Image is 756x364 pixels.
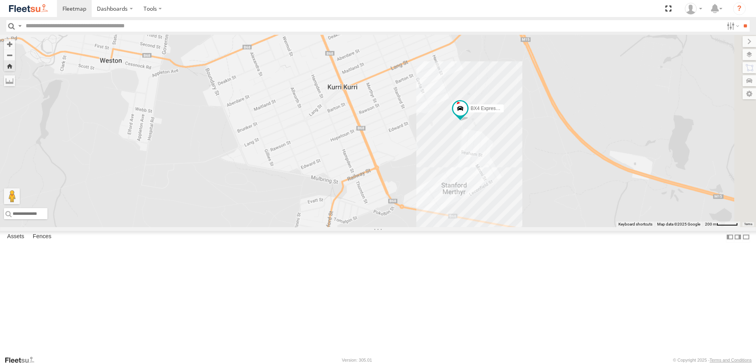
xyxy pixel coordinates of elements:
button: Keyboard shortcuts [618,222,652,227]
label: Map Settings [743,88,756,99]
button: Zoom Home [4,61,15,71]
label: Search Query [17,20,23,32]
a: Terms [744,223,752,226]
i: ? [733,2,746,15]
div: Ben McLennan [682,3,705,15]
button: Drag Pegman onto the map to open Street View [4,188,20,204]
div: Version: 305.01 [342,358,372,362]
div: © Copyright 2025 - [673,358,752,362]
label: Search Filter Options [724,20,741,32]
a: Terms and Conditions [710,358,752,362]
button: Zoom out [4,49,15,61]
label: Hide Summary Table [742,231,750,243]
label: Fences [29,231,55,243]
label: Dock Summary Table to the Left [726,231,734,243]
span: 200 m [705,222,716,226]
button: Zoom in [4,39,15,49]
button: Map Scale: 200 m per 50 pixels [703,222,740,227]
span: BX4 Express Ute [471,106,507,111]
img: fleetsu-logo-horizontal.svg [8,3,49,14]
a: Visit our Website [4,356,41,364]
label: Dock Summary Table to the Right [734,231,742,243]
label: Measure [4,75,15,86]
span: Map data ©2025 Google [657,222,700,226]
label: Assets [3,231,28,243]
